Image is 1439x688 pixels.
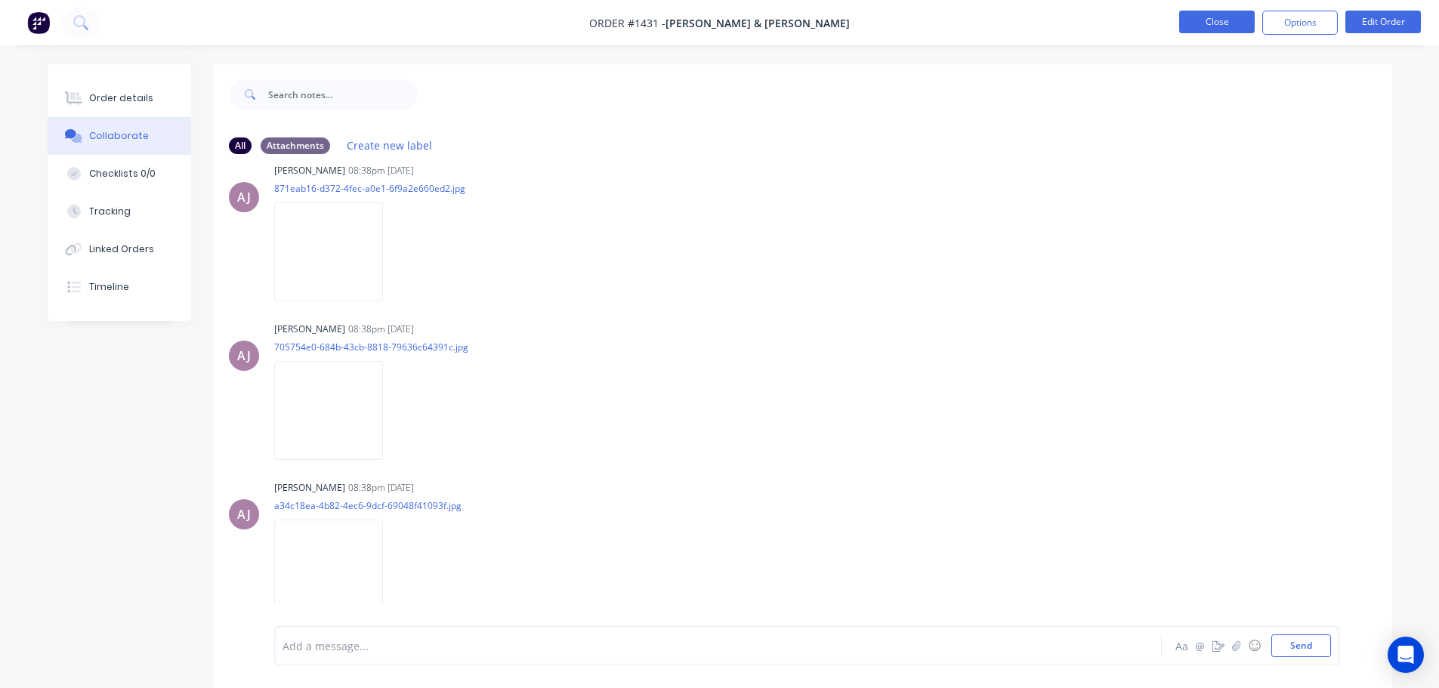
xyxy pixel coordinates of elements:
[89,167,156,180] div: Checklists 0/0
[274,164,345,177] div: [PERSON_NAME]
[1246,637,1264,655] button: ☺
[348,164,414,177] div: 08:38pm [DATE]
[237,505,251,523] div: AJ
[48,79,191,117] button: Order details
[48,230,191,268] button: Linked Orders
[89,91,153,105] div: Order details
[89,129,149,143] div: Collaborate
[48,117,191,155] button: Collaborate
[237,347,251,365] div: AJ
[589,16,665,30] span: Order #1431 -
[665,16,850,30] span: [PERSON_NAME] & [PERSON_NAME]
[89,242,154,256] div: Linked Orders
[89,280,129,294] div: Timeline
[261,137,330,154] div: Attachments
[89,205,131,218] div: Tracking
[268,79,418,110] input: Search notes...
[1388,637,1424,673] div: Open Intercom Messenger
[1345,11,1421,33] button: Edit Order
[229,137,252,154] div: All
[274,499,462,512] p: a34c18ea-4b82-4ec6-9dcf-69048f41093f.jpg
[1173,637,1191,655] button: Aa
[48,155,191,193] button: Checklists 0/0
[1271,634,1331,657] button: Send
[48,193,191,230] button: Tracking
[274,481,345,495] div: [PERSON_NAME]
[1262,11,1338,35] button: Options
[348,322,414,336] div: 08:38pm [DATE]
[339,135,440,156] button: Create new label
[274,182,465,195] p: 871eab16-d372-4fec-a0e1-6f9a2e660ed2.jpg
[274,322,345,336] div: [PERSON_NAME]
[48,268,191,306] button: Timeline
[27,11,50,34] img: Factory
[1191,637,1209,655] button: @
[274,341,468,353] p: 705754e0-684b-43cb-8818-79636c64391c.jpg
[348,481,414,495] div: 08:38pm [DATE]
[237,188,251,206] div: AJ
[1179,11,1255,33] button: Close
